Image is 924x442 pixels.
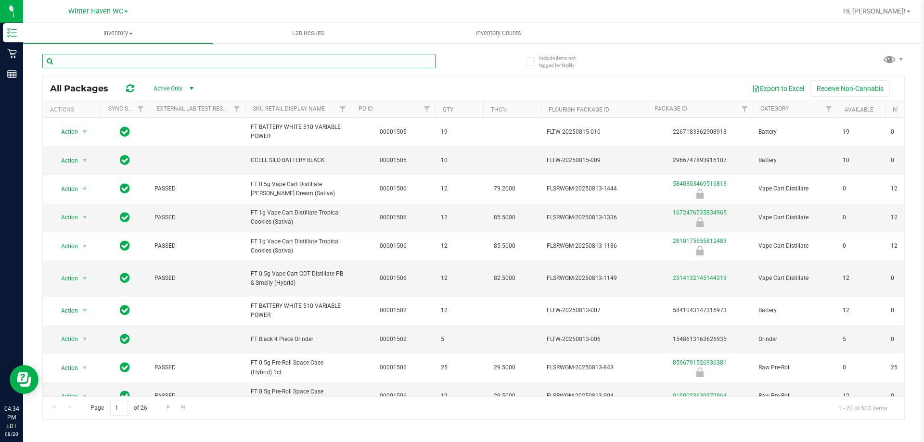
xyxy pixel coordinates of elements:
[441,156,477,165] span: 10
[489,182,520,196] span: 79.2000
[845,106,873,113] a: Available
[758,127,831,137] span: Battery
[547,363,641,372] span: FLSRWGM-20250813-843
[547,274,641,283] span: FLSRWGM-20250813-1149
[654,105,687,112] a: Package ID
[489,361,520,375] span: 29.5000
[50,83,118,94] span: All Packages
[645,156,754,165] div: 2966747893916107
[359,105,373,112] a: PO ID
[52,272,78,285] span: Action
[120,271,130,285] span: In Sync
[120,182,130,195] span: In Sync
[645,217,754,227] div: Newly Received
[4,430,19,438] p: 08/20
[758,335,831,344] span: Grinder
[251,156,345,165] span: CCELL SILO BATTERY BLACK
[547,156,641,165] span: FLTW-20250815-009
[758,184,831,193] span: Vape Cart Distillate
[758,306,831,315] span: Battery
[251,302,345,320] span: FT BATTERY WHITE 510 VARIABLE POWER
[843,184,879,193] span: 0
[79,332,91,346] span: select
[673,359,727,366] a: 8596791526936381
[52,211,78,224] span: Action
[120,303,130,317] span: In Sync
[645,367,754,377] div: Newly Received
[156,105,232,112] a: External Lab Test Result
[79,390,91,403] span: select
[746,80,810,97] button: Export to Excel
[441,213,477,222] span: 12
[68,7,123,15] span: Winter Haven WC
[42,54,436,68] input: Search Package ID, Item Name, SKU, Lot or Part Number...
[79,240,91,253] span: select
[547,184,641,193] span: FLSRWGM-20250813-1444
[279,29,337,38] span: Lab Results
[335,101,351,117] a: Filter
[441,127,477,137] span: 19
[251,269,345,288] span: FT 0.5g Vape Cart CDT Distillate PB & Smelly (Hybrid)
[120,389,130,403] span: In Sync
[463,29,534,38] span: Inventory Counts
[547,127,641,137] span: FLTW-20250815-010
[52,240,78,253] span: Action
[7,49,17,58] inline-svg: Retail
[253,105,325,112] a: Sku Retail Display Name
[154,213,239,222] span: PASSED
[380,185,407,192] a: 00001506
[380,392,407,399] a: 00001506
[154,391,239,401] span: PASSED
[547,391,641,401] span: FLSRWGM-20250813-904
[82,401,155,416] span: Page of 26
[23,29,213,38] span: Inventory
[758,274,831,283] span: Vape Cart Distillate
[177,401,191,414] a: Go to the last page
[120,239,130,253] span: In Sync
[133,101,149,117] a: Filter
[810,80,890,97] button: Receive Non-Cannabis
[23,23,213,43] a: Inventory
[645,306,754,315] div: 5841043147316973
[120,332,130,346] span: In Sync
[120,125,130,139] span: In Sync
[380,336,407,342] a: 00001502
[547,213,641,222] span: FLSRWGM-20250813-1336
[213,23,403,43] a: Lab Results
[380,275,407,281] a: 00001506
[758,363,831,372] span: Raw Pre-Roll
[52,390,78,403] span: Action
[441,241,477,251] span: 12
[251,335,345,344] span: FT Black 4 Piece Grinder
[673,238,727,244] a: 2810175655812483
[79,125,91,139] span: select
[441,363,477,372] span: 25
[4,404,19,430] p: 04:34 PM EDT
[79,304,91,317] span: select
[52,125,78,139] span: Action
[843,335,879,344] span: 5
[380,128,407,135] a: 00001505
[79,272,91,285] span: select
[843,7,906,15] span: Hi, [PERSON_NAME]!
[52,304,78,317] span: Action
[547,306,641,315] span: FLTW-20250813-007
[79,211,91,224] span: select
[539,54,587,69] span: Include items not tagged for facility
[673,275,727,281] a: 2514132145144319
[79,361,91,375] span: select
[251,208,345,227] span: FT 1g Vape Cart Distillate Tropical Cookies (Sativa)
[758,391,831,401] span: Raw Pre-Roll
[380,364,407,371] a: 00001506
[645,127,754,137] div: 2267183362908918
[79,154,91,167] span: select
[419,101,435,117] a: Filter
[10,365,38,394] iframe: Resource center
[821,101,837,117] a: Filter
[491,106,507,113] a: THC%
[673,209,727,216] a: 1672476735834965
[7,69,17,79] inline-svg: Reports
[737,101,753,117] a: Filter
[154,274,239,283] span: PASSED
[380,157,407,164] a: 00001505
